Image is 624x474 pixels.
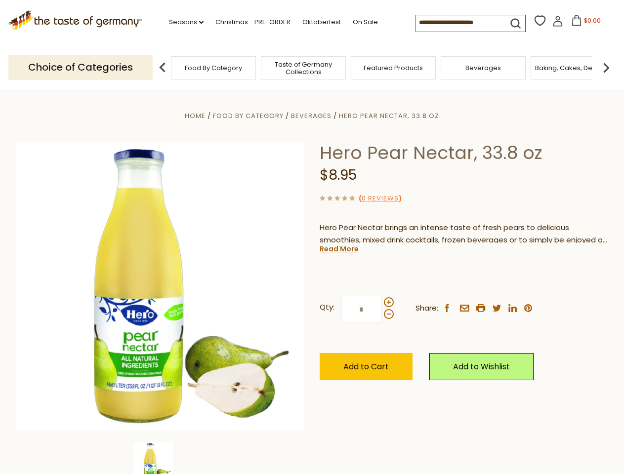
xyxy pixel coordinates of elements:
[565,15,607,30] button: $0.00
[465,64,501,72] a: Beverages
[153,58,172,78] img: previous arrow
[364,64,423,72] a: Featured Products
[320,244,359,254] a: Read More
[416,302,438,315] span: Share:
[185,64,242,72] a: Food By Category
[185,111,206,120] a: Home
[169,17,204,28] a: Seasons
[320,301,334,314] strong: Qty:
[341,296,382,323] input: Qty:
[320,165,357,185] span: $8.95
[353,17,378,28] a: On Sale
[264,61,343,76] a: Taste of Germany Collections
[359,194,402,203] span: ( )
[16,142,305,431] img: Hero Pear Nectar, 33.8 oz
[8,55,153,79] p: Choice of Categories
[302,17,341,28] a: Oktoberfest
[215,17,291,28] a: Christmas - PRE-ORDER
[362,194,399,204] a: 0 Reviews
[320,142,609,164] h1: Hero Pear Nectar, 33.8 oz
[584,16,601,25] span: $0.00
[320,222,609,246] p: Hero Pear Nectar brings an intense taste of fresh pears to delicious smoothies, mixed drink cockt...
[343,361,389,372] span: Add to Cart
[291,111,332,120] a: Beverages
[535,64,612,72] a: Baking, Cakes, Desserts
[429,353,534,380] a: Add to Wishlist
[596,58,616,78] img: next arrow
[213,111,284,120] a: Food By Category
[339,111,439,120] a: Hero Pear Nectar, 33.8 oz
[320,353,413,380] button: Add to Cart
